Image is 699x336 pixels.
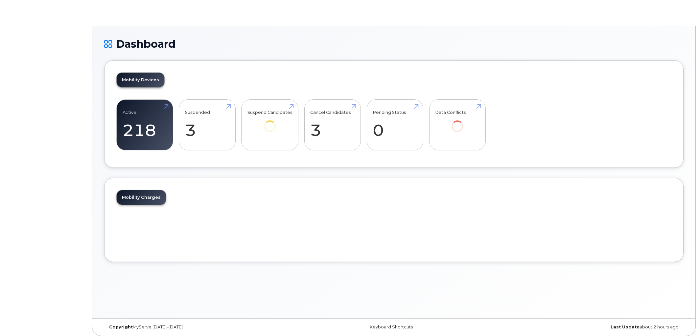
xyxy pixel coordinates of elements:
a: Active 218 [123,103,167,147]
a: Mobility Charges [117,190,166,205]
h1: Dashboard [104,38,684,50]
a: Data Conflicts [435,103,479,141]
div: MyServe [DATE]–[DATE] [104,324,297,330]
a: Keyboard Shortcuts [370,324,413,329]
strong: Copyright [109,324,133,329]
div: about 2 hours ago [490,324,684,330]
a: Cancel Candidates 3 [310,103,355,147]
a: Suspended 3 [185,103,229,147]
a: Suspend Candidates [247,103,292,141]
strong: Last Update [611,324,640,329]
a: Mobility Devices [117,73,164,87]
a: Pending Status 0 [373,103,417,147]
